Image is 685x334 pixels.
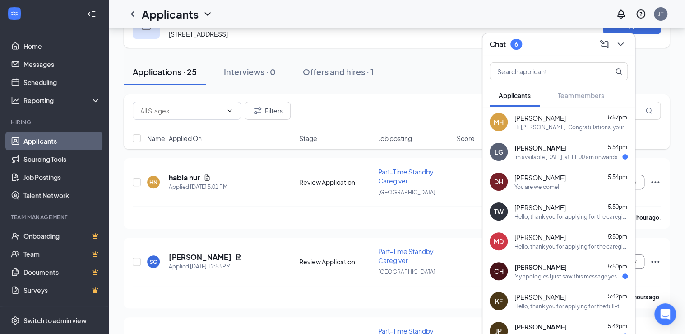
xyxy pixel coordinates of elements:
[654,303,676,325] div: Open Intercom Messenger
[494,207,504,216] div: TW
[490,63,597,80] input: Search applicant
[299,257,373,266] div: Review Application
[11,213,99,221] div: Team Management
[650,256,661,267] svg: Ellipses
[147,134,202,143] span: Name · Applied On
[23,132,101,150] a: Applicants
[490,39,506,49] h3: Chat
[140,106,222,116] input: All Stages
[204,174,211,181] svg: Document
[514,203,566,212] span: [PERSON_NAME]
[23,168,101,186] a: Job Postings
[378,268,435,275] span: [GEOGRAPHIC_DATA]
[514,233,566,242] span: [PERSON_NAME]
[650,177,661,188] svg: Ellipses
[514,173,566,182] span: [PERSON_NAME]
[608,323,627,329] span: 5:49pm
[378,247,434,264] span: Part-Time Standby Caregiver
[235,254,242,261] svg: Document
[149,179,157,186] div: HN
[608,263,627,270] span: 5:50pm
[608,203,627,210] span: 5:50pm
[224,66,276,77] div: Interviews · 0
[514,273,622,280] div: My apologies I just saw this message yes if it's not too late or I'm available [DATE]
[514,40,518,48] div: 6
[87,9,96,19] svg: Collapse
[378,189,435,196] span: [GEOGRAPHIC_DATA]
[615,68,622,75] svg: MagnifyingGlass
[23,73,101,91] a: Scheduling
[169,30,228,38] span: [STREET_ADDRESS]
[23,263,101,281] a: DocumentsCrown
[23,316,87,325] div: Switch to admin view
[495,296,503,306] div: KF
[299,178,373,187] div: Review Application
[608,144,627,151] span: 5:54pm
[629,214,659,221] b: an hour ago
[245,102,291,120] button: Filter Filters
[495,147,503,156] div: LG
[629,294,659,301] b: 5 hours ago
[10,9,19,18] svg: WorkstreamLogo
[142,6,199,22] h1: Applicants
[494,237,504,246] div: MD
[514,183,559,191] div: You are welcome!
[127,9,138,19] svg: ChevronLeft
[11,118,99,126] div: Hiring
[514,292,566,301] span: [PERSON_NAME]
[616,9,626,19] svg: Notifications
[608,174,627,180] span: 5:54pm
[169,173,200,183] h5: habia nur
[599,39,610,50] svg: ComposeMessage
[558,91,604,99] span: Team members
[23,96,101,105] div: Reporting
[608,233,627,240] span: 5:50pm
[608,293,627,300] span: 5:49pm
[202,9,213,19] svg: ChevronDown
[645,107,653,114] svg: MagnifyingGlass
[11,316,20,325] svg: Settings
[252,105,263,116] svg: Filter
[499,91,531,99] span: Applicants
[514,243,628,250] div: Hello, thank you for applying for the caregiver position. I’d like to reach out to see if you’re ...
[494,177,503,186] div: DH
[615,39,626,50] svg: ChevronDown
[23,37,101,55] a: Home
[23,281,101,299] a: SurveysCrown
[514,213,628,221] div: Hello, thank you for applying for the caregiver position. I’d like to reach out to see if you’re ...
[149,258,157,266] div: SG
[494,267,504,276] div: CH
[378,134,412,143] span: Job posting
[169,183,227,192] div: Applied [DATE] 5:01 PM
[494,118,504,127] div: MH
[514,302,628,310] div: Hello, thank you for applying for the full-time scheduling position. I’d like to reach out to see...
[23,55,101,73] a: Messages
[133,66,197,77] div: Applications · 25
[11,96,20,105] svg: Analysis
[658,10,663,18] div: JT
[608,114,627,121] span: 5:57pm
[514,113,566,122] span: [PERSON_NAME]
[514,153,622,161] div: Im available [DATE], at 11:00 am onwards. Thank you so much for reaching out.
[514,322,567,331] span: [PERSON_NAME]
[23,186,101,204] a: Talent Network
[514,123,628,131] div: Hi [PERSON_NAME]. Congratulations, your meeting with Home Helpers Home Care for Full-Time Schedul...
[226,107,233,114] svg: ChevronDown
[23,245,101,263] a: TeamCrown
[597,37,611,52] button: ComposeMessage
[613,37,628,52] button: ChevronDown
[169,252,231,262] h5: [PERSON_NAME]
[299,134,317,143] span: Stage
[514,143,567,152] span: [PERSON_NAME]
[635,9,646,19] svg: QuestionInfo
[23,150,101,168] a: Sourcing Tools
[514,263,567,272] span: [PERSON_NAME]
[378,168,434,185] span: Part-Time Standby Caregiver
[303,66,374,77] div: Offers and hires · 1
[23,227,101,245] a: OnboardingCrown
[457,134,475,143] span: Score
[169,262,242,271] div: Applied [DATE] 12:53 PM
